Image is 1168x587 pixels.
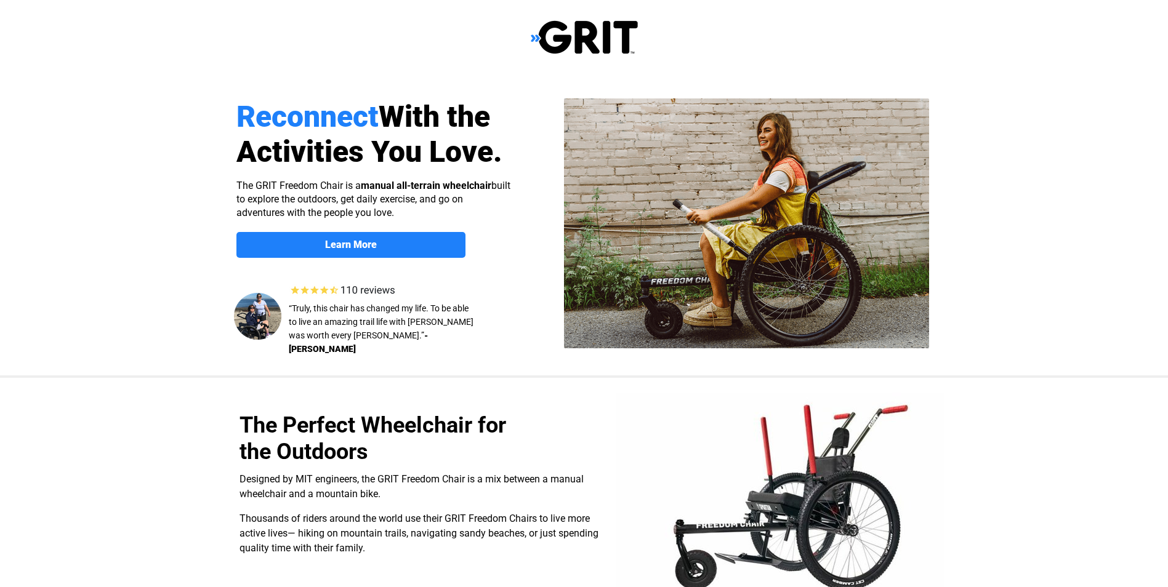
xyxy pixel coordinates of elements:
span: With the [379,99,490,134]
span: Reconnect [236,99,379,134]
span: Thousands of riders around the world use their GRIT Freedom Chairs to live more active lives— hik... [240,513,598,554]
span: Designed by MIT engineers, the GRIT Freedom Chair is a mix between a manual wheelchair and a moun... [240,473,584,500]
span: The Perfect Wheelchair for the Outdoors [240,412,506,465]
span: The GRIT Freedom Chair is a built to explore the outdoors, get daily exercise, and go on adventur... [236,180,510,218]
strong: manual all-terrain wheelchair [361,180,491,191]
span: “Truly, this chair has changed my life. To be able to live an amazing trail life with [PERSON_NAM... [289,303,473,340]
a: Learn More [236,232,465,258]
strong: Learn More [325,239,377,250]
span: Activities You Love. [236,134,502,169]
